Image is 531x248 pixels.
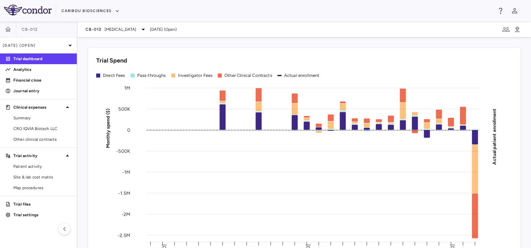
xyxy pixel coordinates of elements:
[13,153,63,159] p: Trial activity
[13,126,71,132] span: CRO IQVIA Biotech LLC
[13,174,71,180] span: Site & lab cost matrix
[492,108,497,164] tspan: Actual patient enrollment
[122,211,130,217] tspan: -2M
[118,106,130,112] tspan: 500K
[13,212,71,218] p: Trial settings
[116,148,130,154] tspan: -500K
[178,73,213,79] div: Investigator Fees
[118,190,130,196] tspan: -1.5M
[103,73,125,79] div: Direct Fees
[13,104,63,110] p: Clinical expenses
[13,56,71,62] p: Trial dashboard
[61,6,120,16] button: Caribou Biosciences
[284,73,320,79] div: Actual enrollment
[13,201,71,207] p: Trial files
[13,163,71,169] span: Patient activity
[105,26,137,32] span: [MEDICAL_DATA]
[13,115,71,121] span: Summary
[13,77,71,83] p: Financial close
[118,232,130,238] tspan: -2.5M
[96,56,127,65] h6: Trial Spend
[105,108,111,148] tspan: Monthly spend ($)
[150,26,177,32] span: [DATE] (Open)
[13,185,71,191] span: Map procedures
[22,27,38,32] span: CB-012
[13,136,71,142] span: Other clinical contracts
[4,5,52,15] img: logo-full-SnFGN8VE.png
[13,88,71,94] p: Journal entry
[122,169,130,175] tspan: -1M
[127,127,130,133] tspan: 0
[224,73,272,79] div: Other Clinical Contracts
[13,67,71,73] p: Analytics
[137,73,166,79] div: Pass-throughs
[124,85,130,91] tspan: 1M
[3,42,66,48] p: [DATE] (Open)
[85,27,102,32] span: CB-012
